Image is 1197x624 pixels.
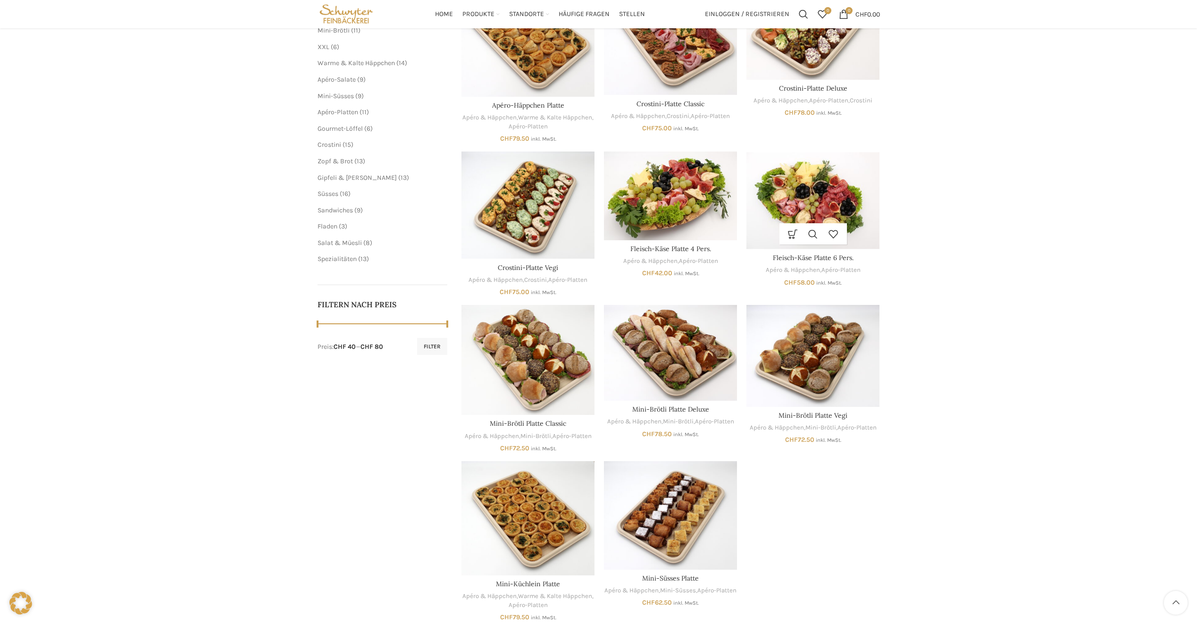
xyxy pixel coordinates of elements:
[604,305,737,401] a: Mini-Brötli Platte Deluxe
[500,288,512,296] span: CHF
[318,125,363,133] a: Gourmet-Löffel
[794,5,813,24] a: Suchen
[367,125,370,133] span: 6
[500,135,513,143] span: CHF
[462,10,494,19] span: Produkte
[500,613,529,621] bdi: 79.50
[360,255,367,263] span: 13
[333,43,337,51] span: 6
[642,269,672,277] bdi: 42.00
[642,124,672,132] bdi: 75.00
[469,276,523,285] a: Apéro & Häppchen
[673,431,699,438] small: inkl. MwSt.
[318,59,395,67] a: Warme & Kalte Häppchen
[531,615,556,621] small: inkl. MwSt.
[318,141,341,149] a: Crostini
[531,289,556,295] small: inkl. MwSt.
[679,257,718,266] a: Apéro-Platten
[604,152,737,240] a: Fleisch-Käse Platte 4 Pers.
[318,222,337,230] a: Fladen
[746,152,879,249] a: Fleisch-Käse Platte 6 Pers.
[318,299,448,310] h5: Filtern nach Preis
[461,305,594,415] a: Mini-Brötli Platte Classic
[691,112,730,121] a: Apéro-Platten
[784,278,797,287] span: CHF
[813,5,832,24] a: 0
[401,174,407,182] span: 13
[357,157,363,165] span: 13
[518,592,592,601] a: Warme & Kalte Häppchen
[746,305,879,407] a: Mini-Brötli Platte Vegi
[498,263,558,272] a: Crostini-Platte Vegi
[318,190,338,198] span: Süsses
[318,157,353,165] span: Zopf & Brot
[518,113,592,122] a: Warme & Kalte Häppchen
[607,417,661,426] a: Apéro & Häppchen
[353,26,358,34] span: 11
[642,269,655,277] span: CHF
[318,108,358,116] a: Apéro-Platten
[462,113,517,122] a: Apéro & Häppchen
[461,592,594,609] div: , ,
[462,592,517,601] a: Apéro & Häppchen
[435,10,453,19] span: Home
[816,437,841,443] small: inkl. MwSt.
[360,343,383,351] span: CHF 80
[461,276,594,285] div: , ,
[318,206,353,214] a: Sandwiches
[834,5,885,24] a: 0 CHF0.00
[461,461,594,575] a: Mini-Küchlein Platte
[342,190,348,198] span: 16
[509,601,548,610] a: Apéro-Platten
[318,239,362,247] a: Salat & Müesli
[630,245,711,253] a: Fleisch-Käse Platte 4 Pers.
[660,586,696,595] a: Mini-Süsses
[705,11,789,17] span: Einloggen / Registrieren
[850,96,872,105] a: Crostini
[318,342,383,352] div: Preis: —
[636,100,704,108] a: Crostini-Platte Classic
[746,96,879,105] div: , ,
[753,96,808,105] a: Apéro & Häppchen
[695,417,734,426] a: Apéro-Platten
[531,136,556,142] small: inkl. MwSt.
[619,10,645,19] span: Stellen
[673,600,699,606] small: inkl. MwSt.
[778,411,847,420] a: Mini-Brötli Platte Vegi
[524,276,547,285] a: Crostini
[642,599,672,607] bdi: 62.50
[604,586,737,595] div: , ,
[611,112,665,121] a: Apéro & Häppchen
[632,405,709,413] a: Mini-Brötli Platte Deluxe
[673,126,699,132] small: inkl. MwSt.
[318,76,356,84] a: Apéro-Salate
[604,586,659,595] a: Apéro & Häppchen
[785,109,815,117] bdi: 78.00
[435,5,453,24] a: Home
[360,76,363,84] span: 9
[674,270,699,277] small: inkl. MwSt.
[785,436,798,444] span: CHF
[642,430,655,438] span: CHF
[1164,591,1188,615] a: Scroll to top button
[809,96,848,105] a: Apéro-Platten
[700,5,794,24] a: Einloggen / Registrieren
[380,5,700,24] div: Main navigation
[500,444,529,452] bdi: 72.50
[509,5,549,24] a: Standorte
[552,432,592,441] a: Apéro-Platten
[663,417,694,426] a: Mini-Brötli
[821,266,861,275] a: Apéro-Platten
[500,444,513,452] span: CHF
[366,239,370,247] span: 8
[604,257,737,266] div: ,
[816,280,842,286] small: inkl. MwSt.
[697,586,737,595] a: Apéro-Platten
[462,5,500,24] a: Produkte
[358,92,361,100] span: 9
